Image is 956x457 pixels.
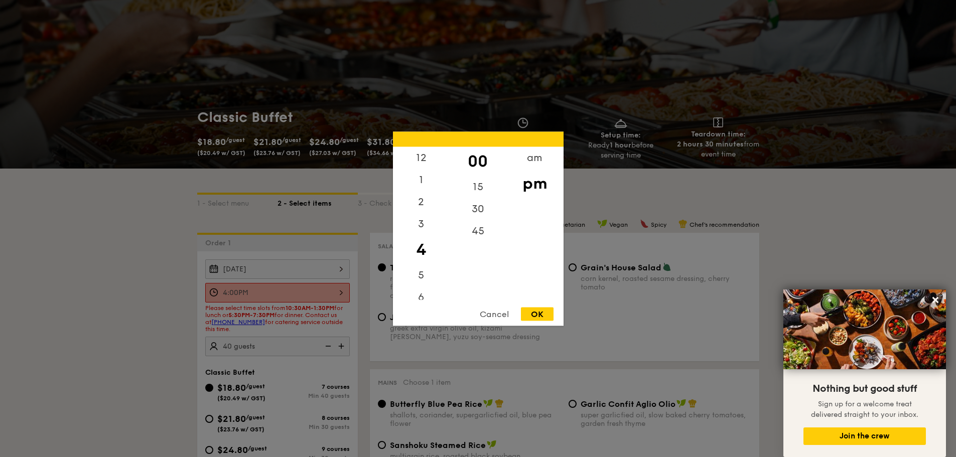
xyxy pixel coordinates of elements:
div: 2 [393,191,450,213]
div: 12 [393,146,450,169]
button: Close [927,292,943,308]
div: 6 [393,286,450,308]
div: 4 [393,235,450,264]
span: Nothing but good stuff [812,383,917,395]
img: DSC07876-Edit02-Large.jpeg [783,289,946,369]
div: 45 [450,220,506,242]
div: 5 [393,264,450,286]
div: 00 [450,146,506,176]
span: Sign up for a welcome treat delivered straight to your inbox. [811,400,918,419]
div: pm [506,169,563,198]
div: 3 [393,213,450,235]
div: 30 [450,198,506,220]
div: 1 [393,169,450,191]
div: Cancel [470,307,519,321]
button: Join the crew [803,427,926,445]
div: OK [521,307,554,321]
div: 15 [450,176,506,198]
div: am [506,146,563,169]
